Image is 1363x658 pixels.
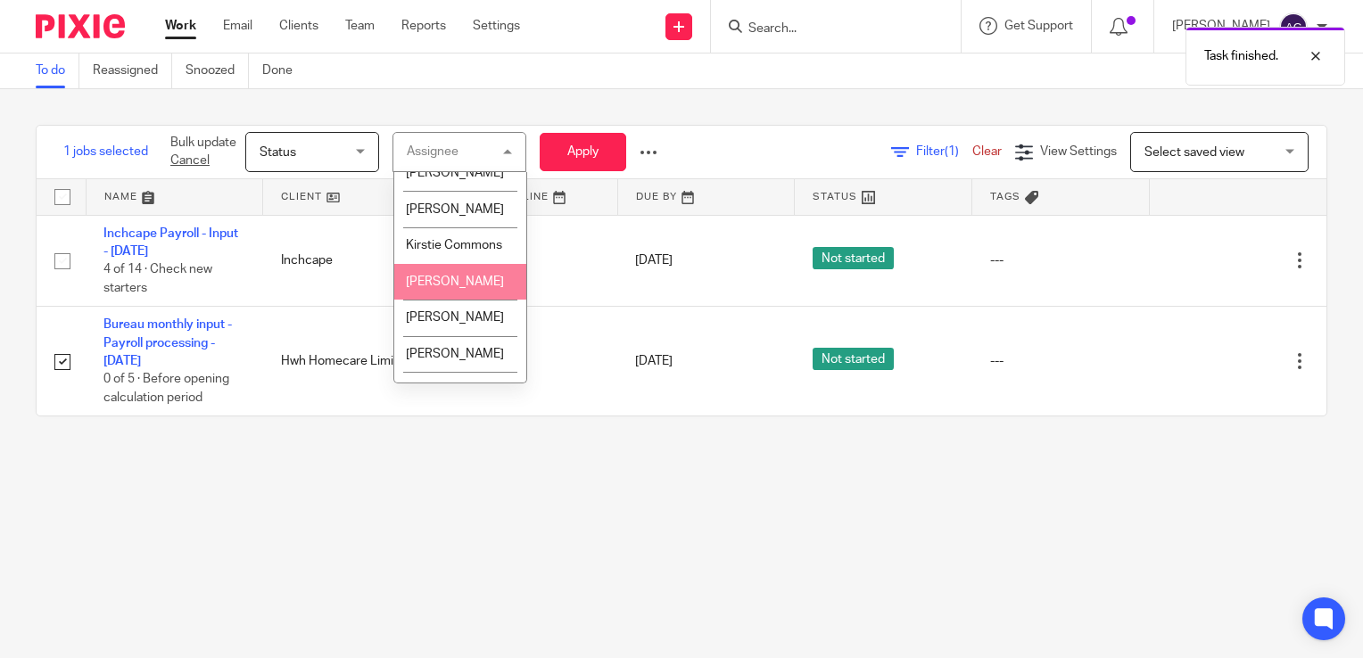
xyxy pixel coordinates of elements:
[635,355,673,367] span: [DATE]
[170,134,236,170] p: Bulk update
[473,17,520,35] a: Settings
[540,133,626,171] button: Apply
[1144,146,1244,159] span: Select saved view
[165,17,196,35] a: Work
[990,352,1132,370] div: ---
[406,311,504,324] span: [PERSON_NAME]
[406,276,504,288] span: [PERSON_NAME]
[223,17,252,35] a: Email
[279,17,318,35] a: Clients
[440,215,617,307] td: [DATE]
[406,167,504,179] span: [PERSON_NAME]
[1279,12,1308,41] img: svg%3E
[345,17,375,35] a: Team
[813,247,894,269] span: Not started
[813,348,894,370] span: Not started
[170,154,210,167] a: Cancel
[263,307,441,416] td: Hwh Homecare Limited
[990,192,1020,202] span: Tags
[93,53,172,88] a: Reassigned
[406,348,504,360] span: [PERSON_NAME]
[1204,47,1278,65] p: Task finished.
[406,203,504,216] span: [PERSON_NAME]
[972,145,1002,158] a: Clear
[103,318,232,367] a: Bureau monthly input - Payroll processing - [DATE]
[406,239,502,251] span: Kirstie Commons
[186,53,249,88] a: Snoozed
[103,227,238,258] a: Inchcape Payroll - Input - [DATE]
[635,254,673,267] span: [DATE]
[407,145,458,158] div: Assignee
[36,14,125,38] img: Pixie
[36,53,79,88] a: To do
[401,17,446,35] a: Reports
[1040,145,1117,158] span: View Settings
[103,263,212,294] span: 4 of 14 · Check new starters
[260,146,296,159] span: Status
[263,215,441,307] td: Inchcape
[916,145,972,158] span: Filter
[990,251,1132,269] div: ---
[262,53,306,88] a: Done
[440,307,617,416] td: [DATE]
[103,373,229,404] span: 0 of 5 · Before opening calculation period
[63,143,148,160] span: 1 jobs selected
[945,145,959,158] span: (1)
